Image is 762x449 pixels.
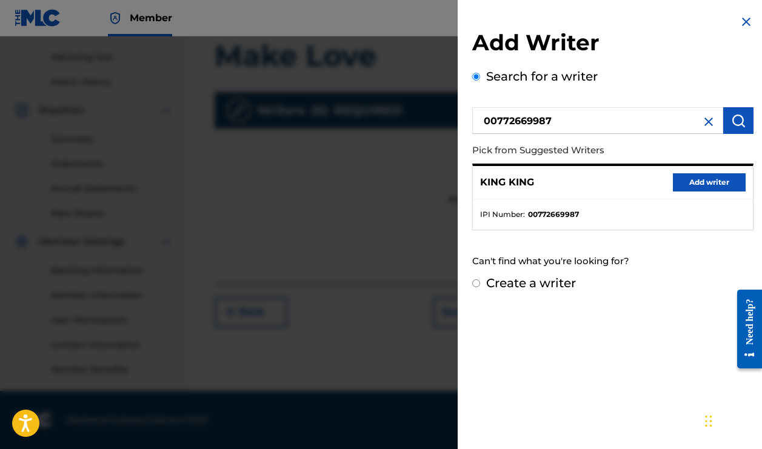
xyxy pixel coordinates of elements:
[528,209,579,220] strong: 00772669987
[705,403,712,439] div: Drag
[472,107,723,134] input: Search writer's name or IPI Number
[731,113,746,128] img: Search Works
[486,276,576,290] label: Create a writer
[472,138,684,164] p: Pick from Suggested Writers
[486,69,598,84] label: Search for a writer
[15,9,61,27] img: MLC Logo
[701,115,716,129] img: close
[108,11,122,25] img: Top Rightsholder
[480,209,525,220] span: IPI Number :
[130,11,172,25] span: Member
[472,29,754,60] h2: Add Writer
[673,173,746,191] button: Add writer
[480,175,534,190] p: KING KING
[701,391,762,449] iframe: Chat Widget
[728,279,762,379] iframe: Resource Center
[472,248,754,274] div: Can't find what you're looking for?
